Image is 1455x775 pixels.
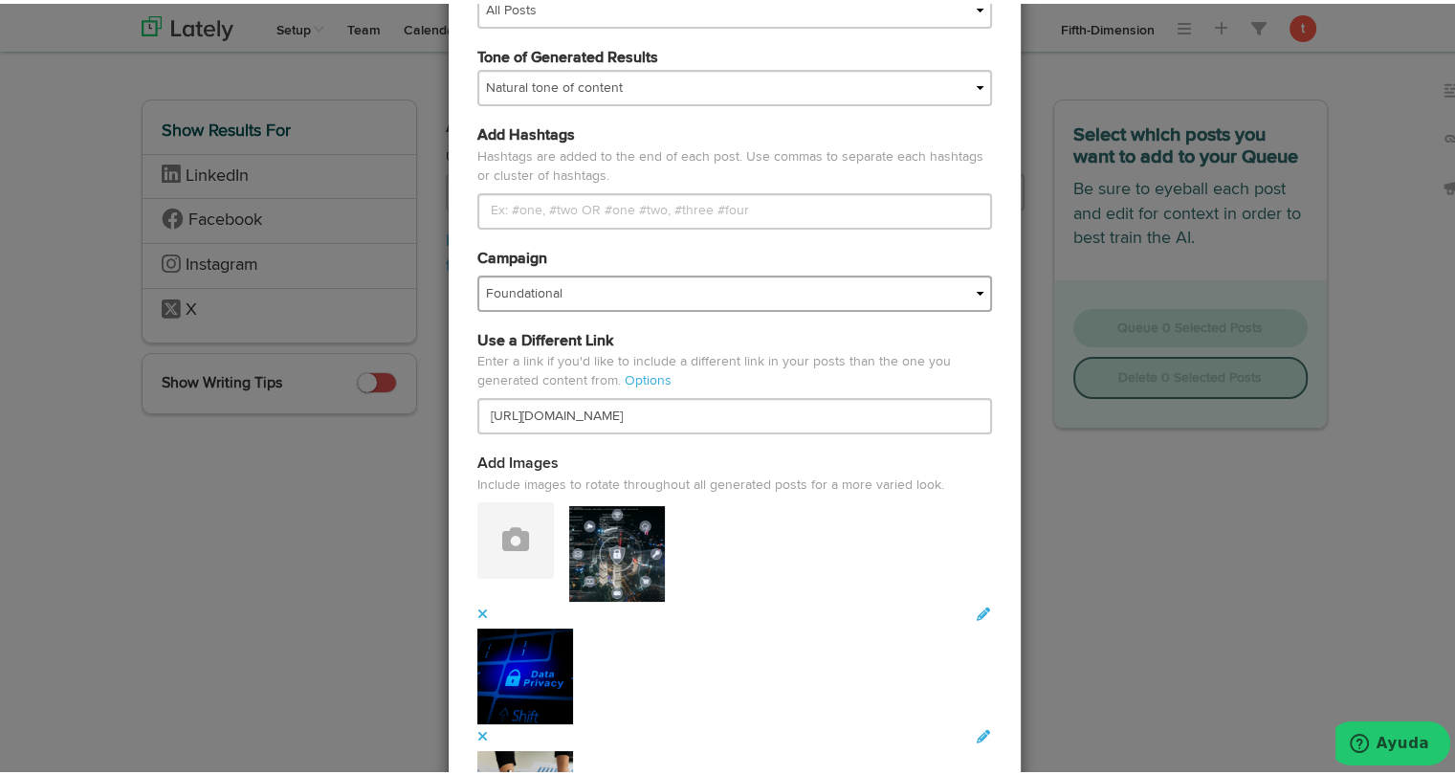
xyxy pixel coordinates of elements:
label: Campaign [477,245,547,267]
span: Add Images [477,453,559,468]
span: Enter a link if you'd like to include a different link in your posts than the one you generated c... [477,351,951,384]
span: Use a Different Link [477,330,613,345]
span: Include images to rotate throughout all generated posts for a more varied look. [477,472,992,498]
label: Tone of Generated Results [477,44,658,66]
img: uDj5QkRhTVi9wf5ganN4 [477,625,573,720]
img: 09jo24KZQ52hJnuy0bos [569,502,665,598]
label: Add Hashtags [477,122,575,144]
input: Ex: #one, #two OR #one #two, #three #four [477,189,992,226]
span: Hashtags are added to the end of each post. Use commas to separate each hashtags or cluster of ha... [477,144,992,189]
a: Options [625,370,672,384]
iframe: Abre un widget desde donde se puede obtener más información [1335,718,1450,765]
input: Drive traffic to specific link(s) [477,394,992,431]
